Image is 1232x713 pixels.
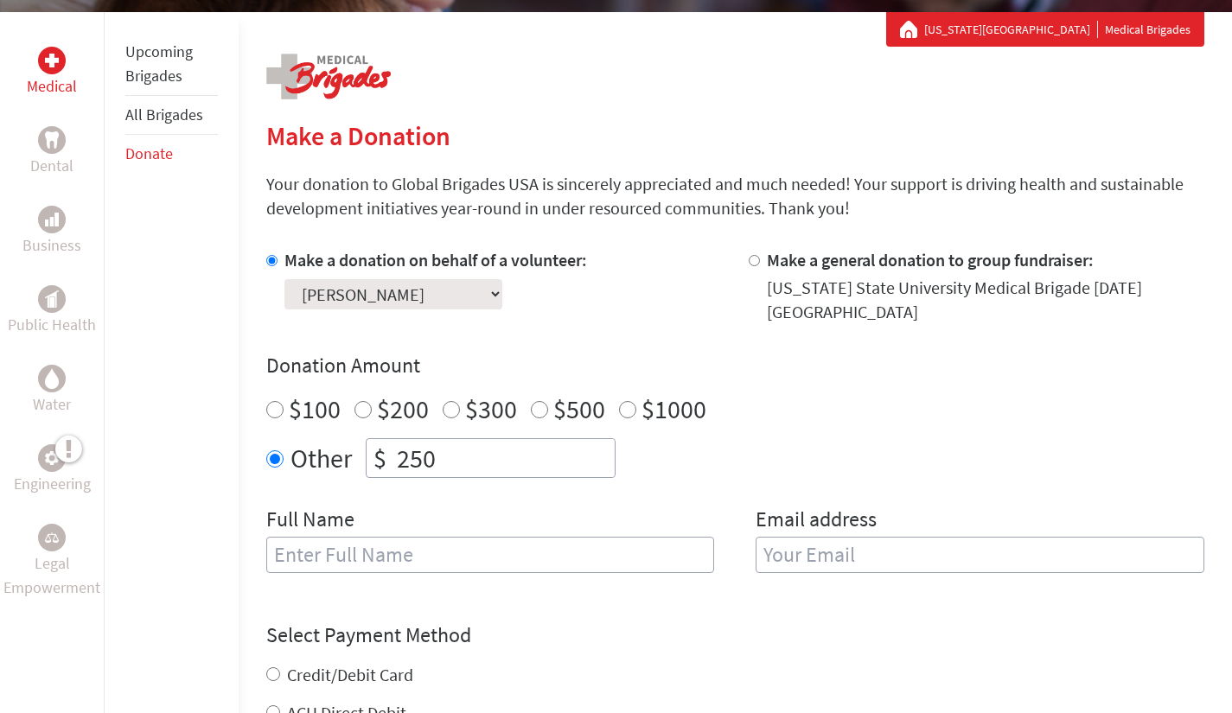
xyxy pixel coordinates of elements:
img: logo-medical.png [266,54,391,99]
label: $300 [465,392,517,425]
label: Full Name [266,506,354,537]
input: Your Email [756,537,1204,573]
p: Medical [27,74,77,99]
img: Dental [45,131,59,148]
a: EngineeringEngineering [14,444,91,496]
div: Dental [38,126,66,154]
div: Legal Empowerment [38,524,66,551]
li: Upcoming Brigades [125,33,218,96]
p: Engineering [14,472,91,496]
div: Medical [38,47,66,74]
div: Medical Brigades [900,21,1191,38]
a: [US_STATE][GEOGRAPHIC_DATA] [924,21,1098,38]
li: All Brigades [125,96,218,135]
div: Business [38,206,66,233]
p: Dental [30,154,73,178]
input: Enter Amount [393,439,615,477]
p: Public Health [8,313,96,337]
div: [US_STATE] State University Medical Brigade [DATE] [GEOGRAPHIC_DATA] [767,276,1204,324]
img: Business [45,213,59,226]
h4: Select Payment Method [266,621,1204,649]
p: Water [33,392,71,417]
label: $200 [377,392,429,425]
label: Make a donation on behalf of a volunteer: [284,249,587,271]
a: DentalDental [30,126,73,178]
a: MedicalMedical [27,47,77,99]
p: Business [22,233,81,258]
label: Credit/Debit Card [287,664,413,685]
h4: Donation Amount [266,352,1204,379]
div: Public Health [38,285,66,313]
img: Engineering [45,451,59,465]
a: Donate [125,143,173,163]
a: Legal EmpowermentLegal Empowerment [3,524,100,600]
label: $1000 [642,392,706,425]
a: Public HealthPublic Health [8,285,96,337]
img: Public Health [45,290,59,308]
p: Your donation to Global Brigades USA is sincerely appreciated and much needed! Your support is dr... [266,172,1204,220]
label: Make a general donation to group fundraiser: [767,249,1094,271]
input: Enter Full Name [266,537,715,573]
img: Medical [45,54,59,67]
a: Upcoming Brigades [125,41,193,86]
label: $500 [553,392,605,425]
h2: Make a Donation [266,120,1204,151]
a: All Brigades [125,105,203,124]
img: Legal Empowerment [45,532,59,543]
label: $100 [289,392,341,425]
a: WaterWater [33,365,71,417]
label: Email address [756,506,877,537]
li: Donate [125,135,218,173]
p: Legal Empowerment [3,551,100,600]
img: Water [45,368,59,388]
a: BusinessBusiness [22,206,81,258]
div: $ [367,439,393,477]
div: Engineering [38,444,66,472]
label: Other [290,438,352,478]
div: Water [38,365,66,392]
